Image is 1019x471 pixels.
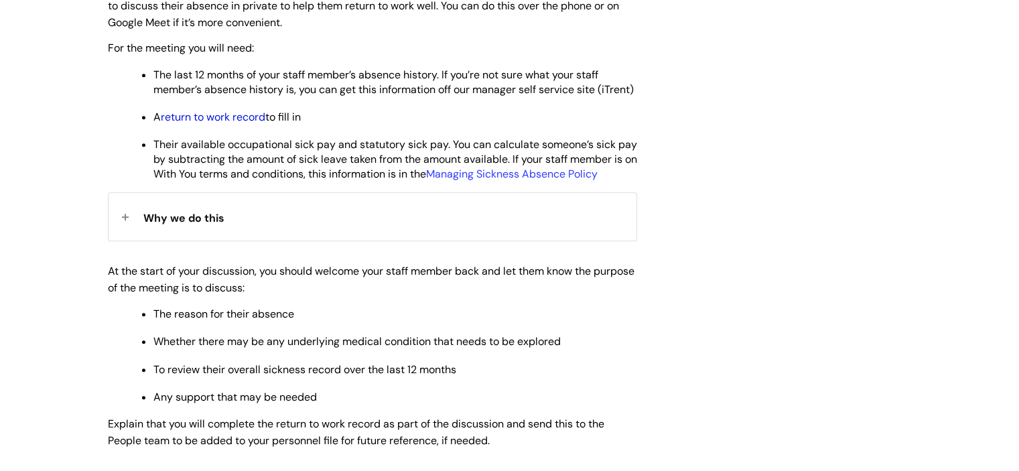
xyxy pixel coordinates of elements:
[153,334,561,348] span: Whether there may be any underlying medical condition that needs to be explored
[161,110,265,124] a: return to work record
[153,110,301,124] span: A to fill in
[426,167,598,181] a: Managing Sickness Absence Policy
[153,362,456,377] span: To review their overall sickness record over the last 12 months
[108,417,604,448] span: Explain that you will complete the return to work record as part of the discussion and send this ...
[153,307,294,321] span: The reason for their absence
[153,68,634,96] span: The last 12 months of your staff member’s absence history. If you’re not sure what your staff mem...
[108,264,634,295] span: At the start of your discussion, you should welcome your staff member back and let them know the ...
[143,211,224,225] span: Why we do this
[108,41,254,55] span: For the meeting you will need:
[153,390,317,404] span: Any support that may be needed
[153,137,637,181] span: Their available occupational sick pay and statutory sick pay. You can calculate someone’s sick pa...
